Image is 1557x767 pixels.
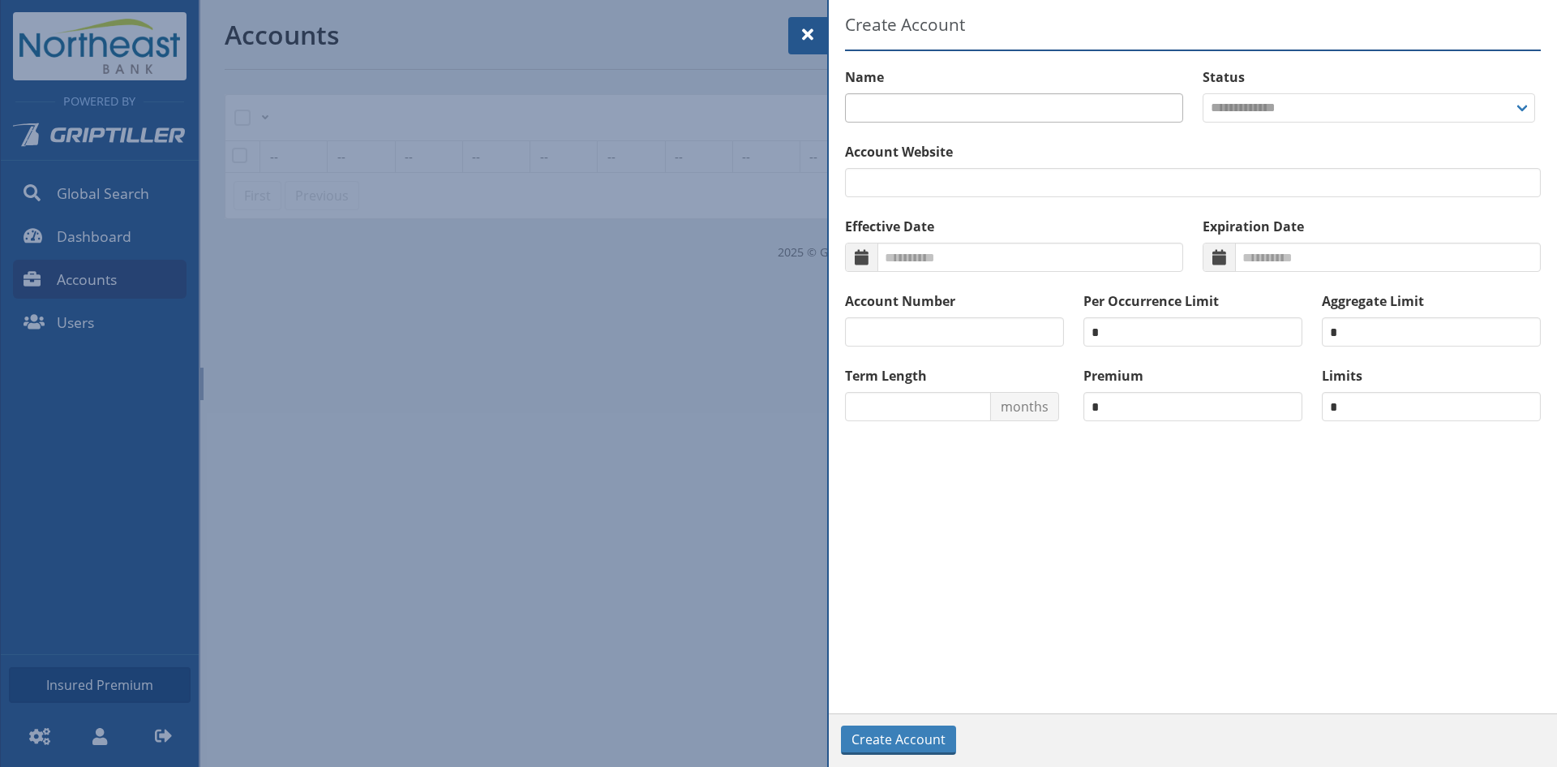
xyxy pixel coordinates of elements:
label: Account Number [845,291,1064,311]
label: Expiration Date [1203,217,1541,236]
label: Status [1203,67,1541,87]
h5: Create Account [845,12,1541,51]
label: Term Length [845,366,1064,386]
label: Limits [1322,366,1541,386]
label: Account Website [845,142,1541,162]
label: Premium [1083,366,1302,386]
label: Effective Date [845,217,1183,236]
span: Create Account [851,730,946,749]
label: Name [845,67,1183,87]
label: Aggregate Limit [1322,291,1541,311]
button: Create Account [841,726,956,755]
label: Per Occurrence Limit [1083,291,1302,311]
